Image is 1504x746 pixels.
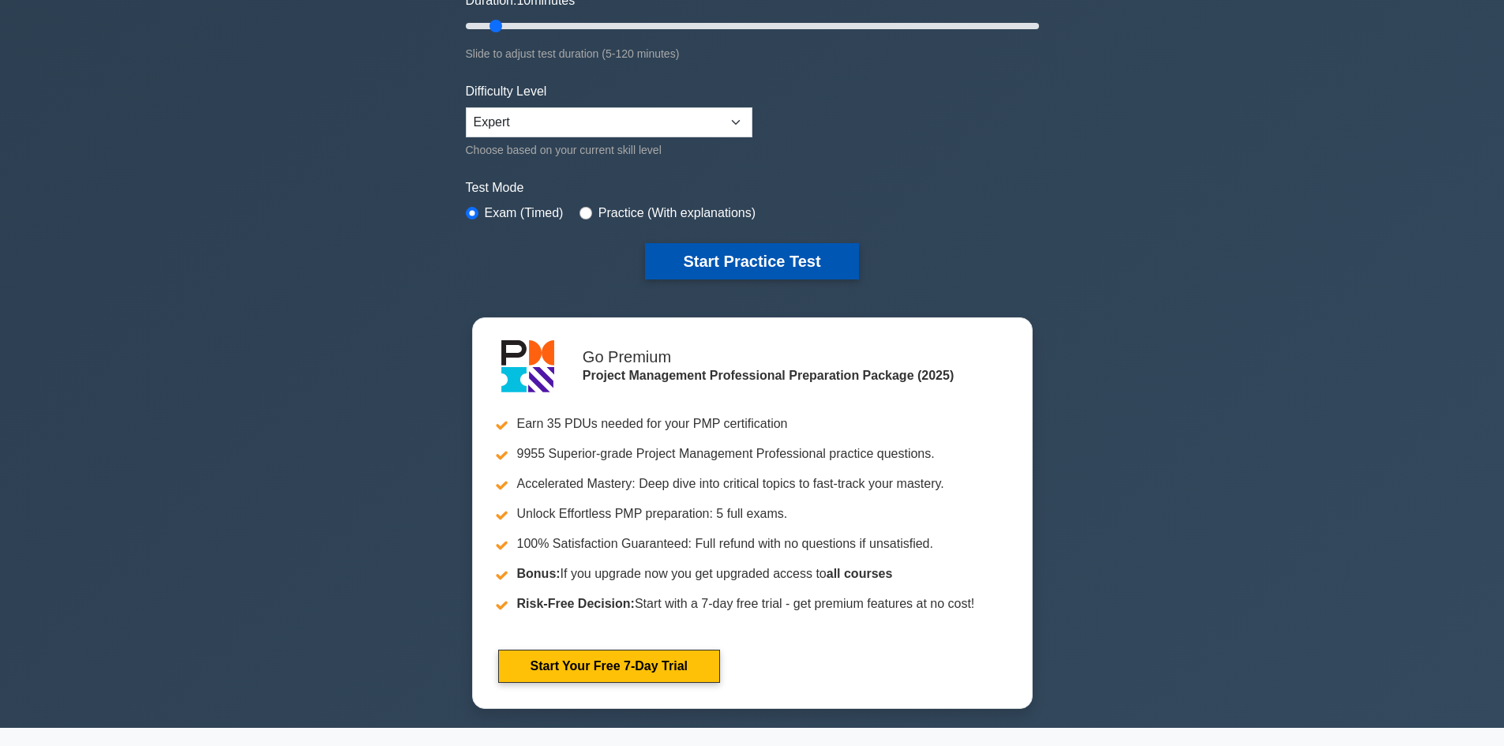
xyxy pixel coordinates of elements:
[466,82,547,101] label: Difficulty Level
[466,178,1039,197] label: Test Mode
[598,204,756,223] label: Practice (With explanations)
[498,650,720,683] a: Start Your Free 7-Day Trial
[645,243,858,279] button: Start Practice Test
[485,204,564,223] label: Exam (Timed)
[466,141,752,159] div: Choose based on your current skill level
[466,44,1039,63] div: Slide to adjust test duration (5-120 minutes)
